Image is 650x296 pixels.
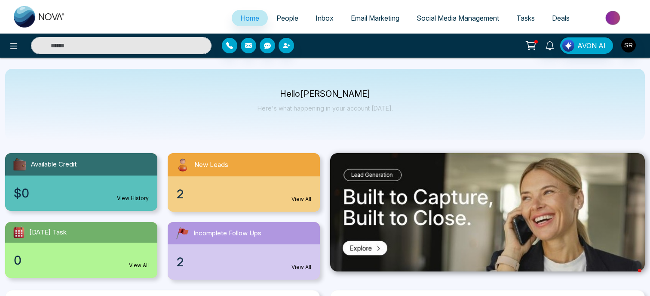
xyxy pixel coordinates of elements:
span: Social Media Management [417,14,499,22]
img: . [330,153,645,271]
p: Hello [PERSON_NAME] [258,90,393,98]
a: Email Marketing [342,10,408,26]
a: View All [291,195,311,203]
span: $0 [14,184,29,202]
span: Deals [552,14,570,22]
span: Tasks [516,14,535,22]
span: Available Credit [31,160,77,170]
a: View All [129,262,149,269]
img: Nova CRM Logo [14,6,65,28]
img: newLeads.svg [175,157,191,173]
a: Deals [543,10,578,26]
span: Inbox [316,14,334,22]
a: Tasks [508,10,543,26]
img: User Avatar [621,38,636,52]
img: Market-place.gif [583,8,645,28]
img: availableCredit.svg [12,157,28,172]
span: 2 [176,253,184,271]
button: AVON AI [560,37,613,54]
span: Email Marketing [351,14,399,22]
span: AVON AI [577,40,606,51]
img: todayTask.svg [12,225,26,239]
a: People [268,10,307,26]
p: Here's what happening in your account [DATE]. [258,105,393,112]
a: View History [117,194,149,202]
span: Home [240,14,259,22]
span: 2 [176,185,184,203]
a: New Leads2View All [162,153,325,212]
span: Incomplete Follow Ups [193,228,261,238]
iframe: Intercom live chat [621,267,641,287]
img: followUps.svg [175,225,190,241]
a: Social Media Management [408,10,508,26]
a: Incomplete Follow Ups2View All [162,222,325,280]
span: New Leads [194,160,228,170]
a: Inbox [307,10,342,26]
a: View All [291,263,311,271]
span: 0 [14,251,21,269]
a: Home [232,10,268,26]
span: People [276,14,298,22]
span: [DATE] Task [29,228,67,237]
img: Lead Flow [562,40,574,52]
